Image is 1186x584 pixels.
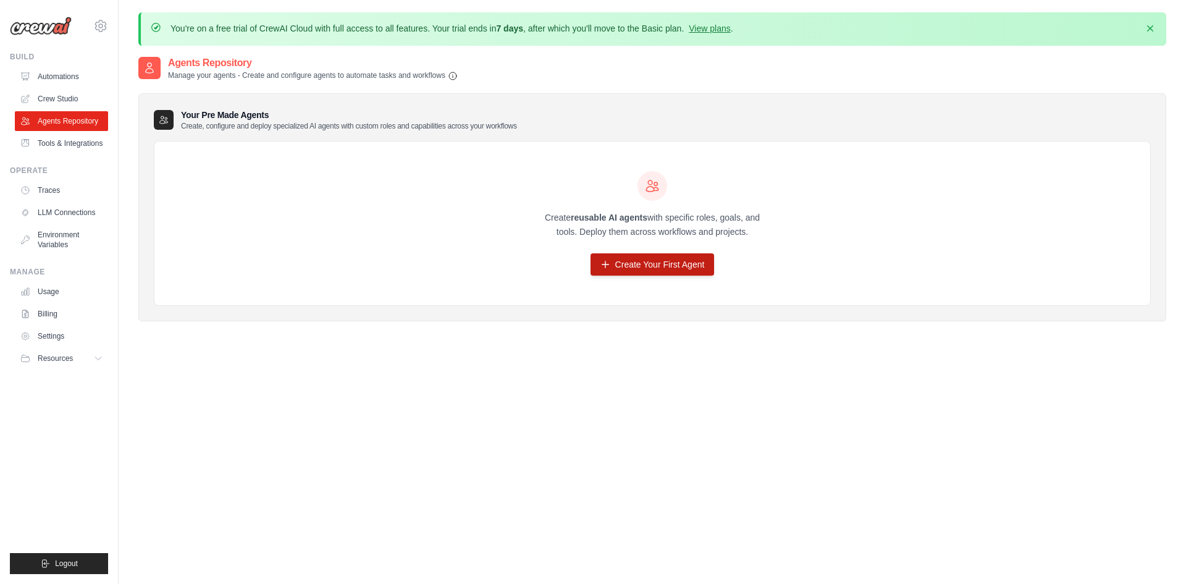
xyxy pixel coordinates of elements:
[534,211,771,239] p: Create with specific roles, goals, and tools. Deploy them across workflows and projects.
[15,225,108,255] a: Environment Variables
[170,22,733,35] p: You're on a free trial of CrewAI Cloud with full access to all features. Your trial ends in , aft...
[10,52,108,62] div: Build
[15,89,108,109] a: Crew Studio
[181,109,517,131] h3: Your Pre Made Agents
[15,304,108,324] a: Billing
[496,23,523,33] strong: 7 days
[168,56,458,70] h2: Agents Repository
[15,180,108,200] a: Traces
[181,121,517,131] p: Create, configure and deploy specialized AI agents with custom roles and capabilities across your...
[10,267,108,277] div: Manage
[689,23,730,33] a: View plans
[15,282,108,302] a: Usage
[15,203,108,222] a: LLM Connections
[15,111,108,131] a: Agents Repository
[15,326,108,346] a: Settings
[15,133,108,153] a: Tools & Integrations
[10,166,108,176] div: Operate
[38,353,73,363] span: Resources
[168,70,458,81] p: Manage your agents - Create and configure agents to automate tasks and workflows
[571,213,647,222] strong: reusable AI agents
[591,253,715,276] a: Create Your First Agent
[15,67,108,87] a: Automations
[55,559,78,569] span: Logout
[10,17,72,35] img: Logo
[15,349,108,368] button: Resources
[10,553,108,574] button: Logout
